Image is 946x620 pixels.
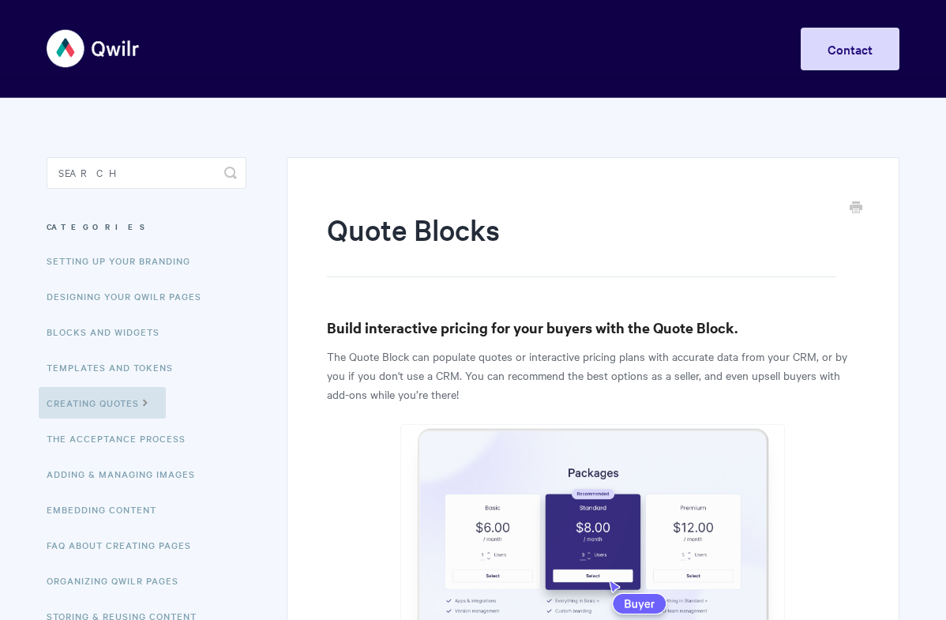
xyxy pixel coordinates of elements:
[47,157,246,189] input: Search
[47,423,197,454] a: The Acceptance Process
[47,316,171,348] a: Blocks and Widgets
[47,212,246,241] h3: Categories
[47,351,185,383] a: Templates and Tokens
[47,494,168,525] a: Embedding Content
[850,200,862,217] a: Print this Article
[327,347,859,404] p: The Quote Block can populate quotes or interactive pricing plans with accurate data from your CRM...
[47,458,207,490] a: Adding & Managing Images
[327,209,835,277] h1: Quote Blocks
[47,19,141,78] img: Qwilr Help Center
[47,565,190,596] a: Organizing Qwilr Pages
[47,245,202,276] a: Setting up your Branding
[39,387,166,419] a: Creating Quotes
[47,280,213,312] a: Designing Your Qwilr Pages
[47,529,203,561] a: FAQ About Creating Pages
[801,28,899,70] a: Contact
[327,317,859,339] h3: Build interactive pricing for your buyers with the Quote Block.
